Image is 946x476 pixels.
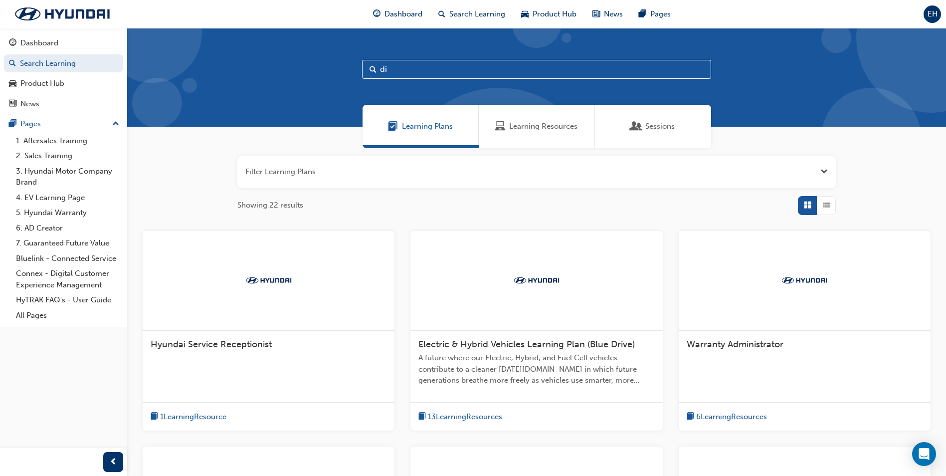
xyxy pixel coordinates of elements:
span: 13 Learning Resources [428,411,502,423]
span: guage-icon [9,39,16,48]
span: pages-icon [9,120,16,129]
span: A future where our Electric, Hybrid, and Fuel Cell vehicles contribute to a cleaner [DATE][DOMAIN... [418,352,654,386]
span: Learning Plans [388,121,398,132]
div: Open Intercom Messenger [912,442,936,466]
a: 2. Sales Training [12,148,123,164]
a: All Pages [12,308,123,323]
span: Sessions [645,121,675,132]
div: Pages [20,118,41,130]
span: Warranty Administrator [687,339,783,350]
span: Sessions [631,121,641,132]
a: 7. Guaranteed Future Value [12,236,123,251]
a: Product Hub [4,74,123,93]
span: Dashboard [384,8,422,20]
a: 3. Hyundai Motor Company Brand [12,164,123,190]
a: TrakElectric & Hybrid Vehicles Learning Plan (Blue Drive)A future where our Electric, Hybrid, and... [410,231,662,431]
span: Search [370,64,377,75]
button: Open the filter [820,166,828,178]
span: List [823,200,830,211]
span: News [604,8,623,20]
span: search-icon [438,8,445,20]
a: pages-iconPages [631,4,679,24]
div: Product Hub [20,78,64,89]
button: book-icon1LearningResource [151,411,226,423]
span: prev-icon [110,456,117,469]
span: news-icon [9,100,16,109]
span: Hyundai Service Receptionist [151,339,272,350]
span: book-icon [418,411,426,423]
input: Search... [362,60,711,79]
button: DashboardSearch LearningProduct HubNews [4,32,123,115]
a: TrakHyundai Service Receptionistbook-icon1LearningResource [143,231,394,431]
div: News [20,98,39,110]
a: SessionsSessions [595,105,711,148]
span: search-icon [9,59,16,68]
span: 6 Learning Resources [696,411,767,423]
a: Connex - Digital Customer Experience Management [12,266,123,292]
button: book-icon13LearningResources [418,411,502,423]
span: up-icon [112,118,119,131]
img: Trak [241,275,296,285]
span: Product Hub [533,8,576,20]
span: Search Learning [449,8,505,20]
span: Electric & Hybrid Vehicles Learning Plan (Blue Drive) [418,339,635,350]
a: car-iconProduct Hub [513,4,584,24]
span: car-icon [9,79,16,88]
button: book-icon6LearningResources [687,411,767,423]
span: Learning Resources [495,121,505,132]
span: EH [928,8,938,20]
img: Trak [509,275,564,285]
a: Bluelink - Connected Service [12,251,123,266]
span: 1 Learning Resource [160,411,226,423]
span: car-icon [521,8,529,20]
span: book-icon [151,411,158,423]
a: Learning ResourcesLearning Resources [479,105,595,148]
span: guage-icon [373,8,380,20]
span: Learning Resources [509,121,577,132]
a: News [4,95,123,113]
span: pages-icon [639,8,646,20]
span: Showing 22 results [237,200,303,211]
span: Grid [804,200,811,211]
a: 4. EV Learning Page [12,190,123,206]
span: book-icon [687,411,694,423]
span: Pages [650,8,671,20]
a: HyTRAK FAQ's - User Guide [12,292,123,308]
img: Trak [777,275,832,285]
img: Trak [5,3,120,24]
a: news-iconNews [584,4,631,24]
button: Pages [4,115,123,133]
button: EH [924,5,941,23]
a: Learning PlansLearning Plans [363,105,479,148]
a: search-iconSearch Learning [430,4,513,24]
a: guage-iconDashboard [365,4,430,24]
a: Dashboard [4,34,123,52]
a: 5. Hyundai Warranty [12,205,123,221]
div: Dashboard [20,37,58,49]
span: news-icon [592,8,600,20]
a: 6. AD Creator [12,221,123,236]
a: Search Learning [4,54,123,73]
a: TrakWarranty Administratorbook-icon6LearningResources [679,231,931,431]
a: 1. Aftersales Training [12,133,123,149]
span: Learning Plans [402,121,453,132]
